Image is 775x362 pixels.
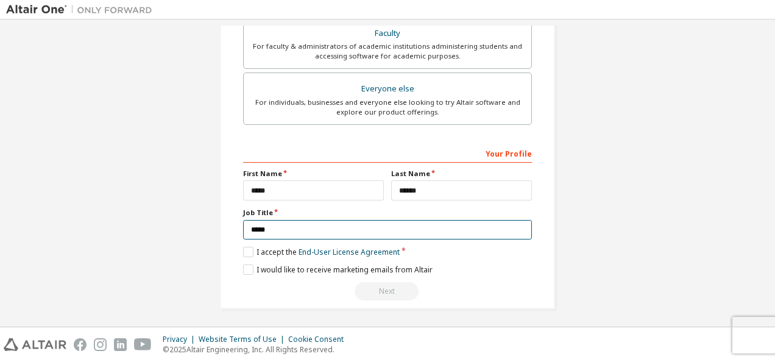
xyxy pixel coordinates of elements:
[74,338,87,351] img: facebook.svg
[243,282,532,300] div: Read and acccept EULA to continue
[391,169,532,179] label: Last Name
[251,80,524,98] div: Everyone else
[94,338,107,351] img: instagram.svg
[199,335,288,344] div: Website Terms of Use
[251,41,524,61] div: For faculty & administrators of academic institutions administering students and accessing softwa...
[251,98,524,117] div: For individuals, businesses and everyone else looking to try Altair software and explore our prod...
[163,344,351,355] p: © 2025 Altair Engineering, Inc. All Rights Reserved.
[243,143,532,163] div: Your Profile
[6,4,158,16] img: Altair One
[243,208,532,218] label: Job Title
[4,338,66,351] img: altair_logo.svg
[163,335,199,344] div: Privacy
[288,335,351,344] div: Cookie Consent
[243,247,400,257] label: I accept the
[134,338,152,351] img: youtube.svg
[251,25,524,42] div: Faculty
[299,247,400,257] a: End-User License Agreement
[243,264,433,275] label: I would like to receive marketing emails from Altair
[243,169,384,179] label: First Name
[114,338,127,351] img: linkedin.svg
